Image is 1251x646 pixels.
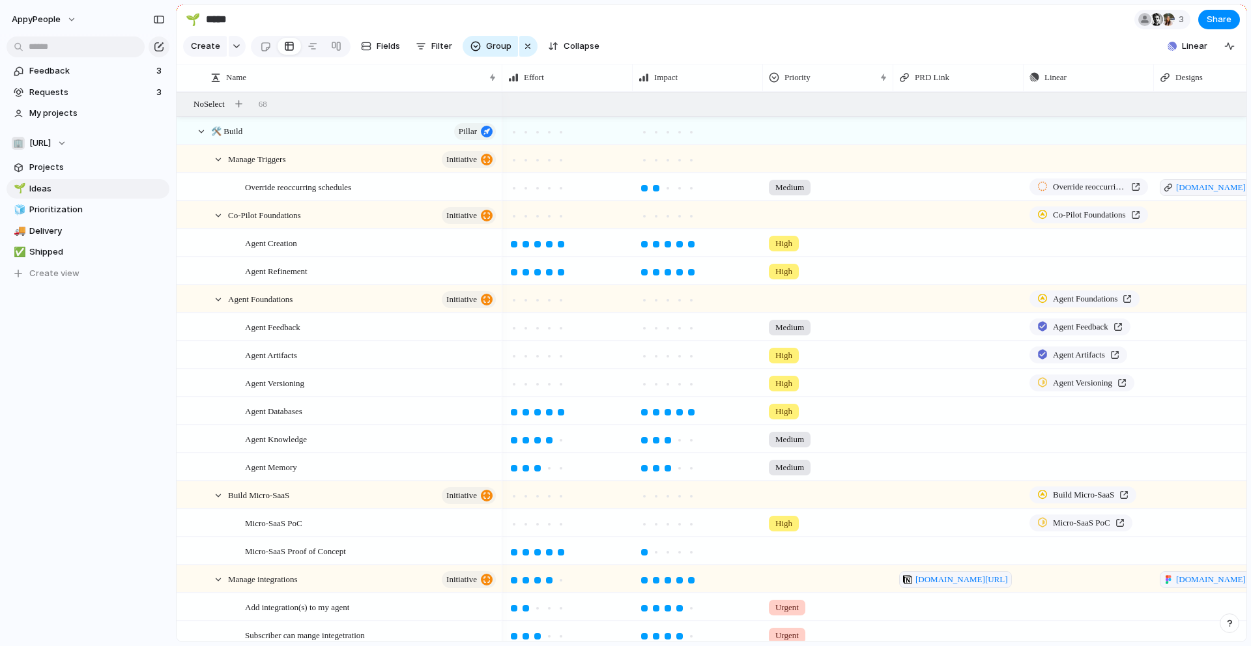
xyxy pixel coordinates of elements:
span: Override reoccurring schedules [1053,180,1126,193]
span: Collapse [564,40,599,53]
span: Agent Refinement [245,263,308,278]
button: Share [1198,10,1240,29]
button: 🌱 [12,182,25,195]
span: Subscriber can mange integetration [245,627,365,642]
span: My projects [29,107,165,120]
div: 🧊 [14,203,23,218]
span: Add integration(s) to my agent [245,599,349,614]
button: Group [463,36,518,57]
button: initiative [442,151,496,168]
span: Impact [654,71,678,84]
span: Co-Pilot Foundations [228,207,301,222]
button: Create view [7,264,169,283]
button: ✅ [12,246,25,259]
span: Override reoccurring schedules [245,179,351,194]
span: Agent Foundations [1053,292,1117,305]
span: Agent Feedback [245,319,300,334]
button: initiative [442,207,496,224]
span: 3 [156,64,164,77]
a: Agent Foundations [1029,290,1140,307]
div: ✅ [14,245,23,260]
button: initiative [442,291,496,308]
div: 🚚 [14,223,23,238]
span: Linear [1182,40,1207,53]
span: initiative [446,206,477,225]
span: 3 [156,86,164,99]
span: initiative [446,570,477,589]
span: initiative [446,486,477,505]
span: High [775,237,792,250]
span: Agent Knowledge [245,431,307,446]
span: Manage Triggers [228,151,285,166]
span: Medium [775,321,804,334]
button: Filter [410,36,457,57]
button: Linear [1162,36,1213,56]
button: 🧊 [12,203,25,216]
button: 🚚 [12,225,25,238]
span: Designs [1175,71,1203,84]
span: initiative [446,150,477,169]
button: Pillar [454,123,496,140]
span: Feedback [29,64,152,77]
span: Pillar [459,122,477,141]
span: Agent Memory [245,459,297,474]
span: Priority [784,71,811,84]
span: Manage integrations [228,571,298,586]
a: Requests3 [7,83,169,102]
span: [URL] [29,137,51,150]
div: 🌱 [14,181,23,196]
a: 🌱Ideas [7,179,169,199]
a: Projects [7,158,169,177]
span: Ideas [29,182,165,195]
span: Medium [775,181,804,194]
a: Agent Feedback [1029,318,1130,335]
span: Projects [29,161,165,174]
div: 🚚Delivery [7,221,169,241]
span: Delivery [29,225,165,238]
a: ✅Shipped [7,242,169,262]
a: 🧊Prioritization [7,200,169,219]
span: 🛠️ Build [211,123,242,138]
span: 3 [1179,13,1188,26]
span: initiative [446,290,477,309]
span: Linear [1044,71,1067,84]
button: initiative [442,571,496,588]
span: High [775,265,792,278]
span: Agent Versioning [245,375,304,390]
button: 🌱 [182,9,203,30]
button: Fields [356,36,405,57]
span: Build Micro-SaaS [228,487,289,502]
a: Override reoccurring schedules [1029,178,1148,195]
span: Micro-SaaS PoC [1053,516,1110,529]
span: Urgent [775,601,799,614]
span: Agent Feedback [1053,320,1108,333]
span: PRD Link [915,71,949,84]
button: 🏢[URL] [7,133,169,153]
span: Prioritization [29,203,165,216]
span: Effort [524,71,544,84]
span: Agent Databases [245,403,302,418]
span: High [775,377,792,390]
a: My projects [7,104,169,123]
span: Create [191,40,220,53]
span: Agent Artifacts [245,347,297,362]
span: Filter [431,40,452,53]
span: Medium [775,461,804,474]
span: Requests [29,86,152,99]
a: Agent Artifacts [1029,346,1127,363]
a: Co-Pilot Foundations [1029,206,1148,223]
span: Agent Artifacts [1053,348,1105,361]
div: 🌱 [186,10,200,28]
span: Fields [377,40,400,53]
span: Medium [775,433,804,446]
span: Micro-SaaS Proof of Concept [245,543,346,558]
span: Shipped [29,246,165,259]
span: No Select [194,98,225,111]
span: 68 [259,98,267,111]
span: [DOMAIN_NAME][URL] [915,573,1008,586]
button: Create [183,36,227,57]
a: [DOMAIN_NAME][URL] [899,571,1012,588]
